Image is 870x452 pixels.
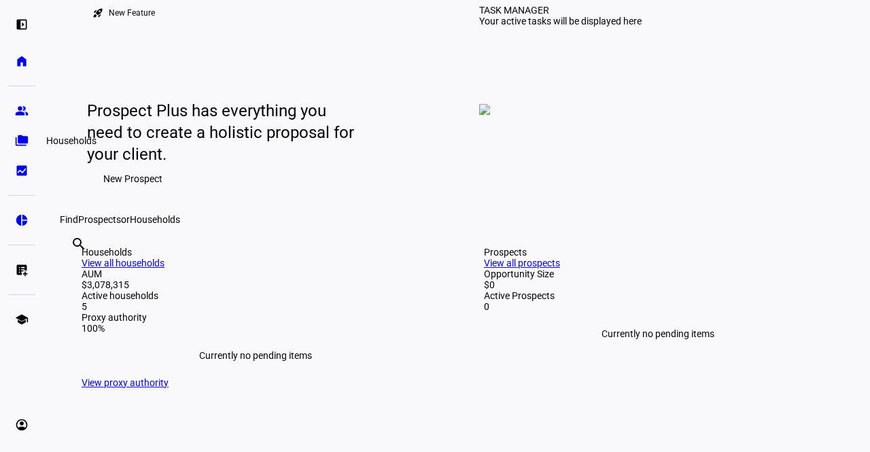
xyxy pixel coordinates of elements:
div: TASK MANAGER [479,5,549,16]
eth-mat-symbol: account_circle [15,418,29,432]
div: Your active tasks will be displayed here [479,16,642,27]
span: Households [130,214,180,225]
a: home [8,48,35,75]
div: 0 [484,301,832,312]
div: Proxy authority [82,312,430,323]
div: 100% [82,323,430,334]
div: Currently no pending items [82,334,430,377]
a: folder_copy [8,127,35,154]
a: bid_landscape [8,157,35,184]
mat-icon: search [71,236,87,252]
div: 5 [82,301,430,312]
div: Households [41,133,102,149]
img: empty-tasks.png [479,104,490,115]
mat-icon: rocket_launch [92,7,103,18]
eth-mat-symbol: school [15,313,29,326]
span: Prospects [78,214,121,225]
eth-mat-symbol: group [15,104,29,118]
div: Prospects [484,247,832,258]
div: Currently no pending items [484,312,832,355]
input: Enter name of prospect or household [71,254,73,271]
div: $3,078,315 [82,279,430,290]
eth-mat-symbol: left_panel_open [15,18,29,31]
a: View all households [82,258,164,268]
div: New Feature [109,7,155,18]
div: Opportunity Size [484,268,832,279]
eth-mat-symbol: pie_chart [15,213,29,227]
eth-mat-symbol: home [15,54,29,68]
div: $0 [484,279,832,290]
eth-mat-symbol: folder_copy [15,134,29,147]
div: Active households [82,290,430,301]
eth-mat-symbol: list_alt_add [15,263,29,277]
div: Households [82,247,430,258]
button: New Prospect [87,165,179,192]
div: Find or [60,214,854,225]
a: View proxy authority [82,377,169,388]
span: New Prospect [103,165,162,192]
div: Prospect Plus has everything you need to create a holistic proposal for your client. [87,100,358,165]
div: Active Prospects [484,290,832,301]
a: pie_chart [8,207,35,234]
a: View all prospects [484,258,560,268]
div: AUM [82,268,430,279]
eth-mat-symbol: bid_landscape [15,164,29,177]
a: group [8,97,35,124]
